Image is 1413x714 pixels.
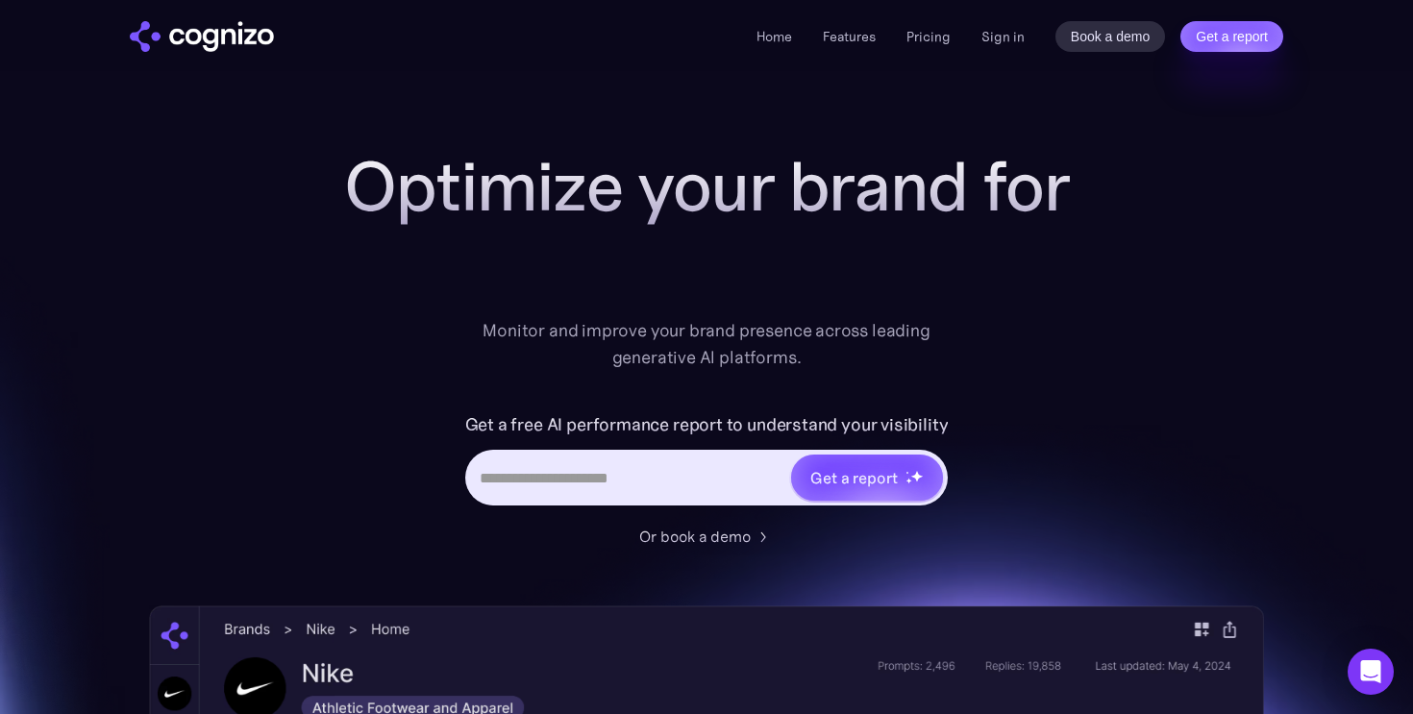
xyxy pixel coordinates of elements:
[470,317,943,371] div: Monitor and improve your brand presence across leading generative AI platforms.
[130,21,274,52] a: home
[1348,649,1394,695] div: Open Intercom Messenger
[789,453,945,503] a: Get a reportstarstarstar
[810,466,897,489] div: Get a report
[130,21,274,52] img: cognizo logo
[981,25,1025,48] a: Sign in
[823,28,876,45] a: Features
[910,470,923,482] img: star
[465,409,949,515] form: Hero URL Input Form
[1055,21,1166,52] a: Book a demo
[905,471,908,474] img: star
[322,148,1091,225] h1: Optimize your brand for
[756,28,792,45] a: Home
[465,409,949,440] label: Get a free AI performance report to understand your visibility
[639,525,774,548] a: Or book a demo
[906,28,951,45] a: Pricing
[1180,21,1283,52] a: Get a report
[905,478,912,484] img: star
[639,525,751,548] div: Or book a demo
